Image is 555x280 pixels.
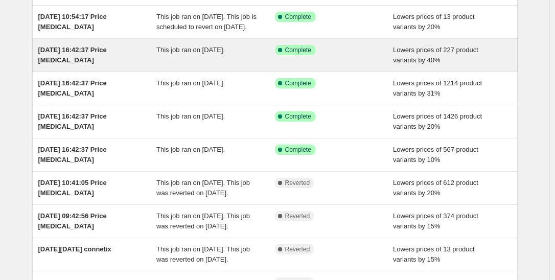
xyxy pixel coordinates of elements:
span: Lowers prices of 1426 product variants by 20% [393,112,482,130]
span: Lowers prices of 1214 product variants by 31% [393,79,482,97]
span: This job ran on [DATE]. This job was reverted on [DATE]. [156,179,250,197]
span: Complete [285,79,311,87]
span: This job ran on [DATE]. [156,112,225,120]
span: This job ran on [DATE]. [156,79,225,87]
span: This job ran on [DATE]. This job was reverted on [DATE]. [156,245,250,263]
span: [DATE][DATE] connetix [38,245,111,253]
span: Lowers prices of 567 product variants by 10% [393,146,478,164]
span: [DATE] 16:42:37 Price [MEDICAL_DATA] [38,79,107,97]
span: Complete [285,146,311,154]
span: Complete [285,13,311,21]
span: Lowers prices of 612 product variants by 20% [393,179,478,197]
span: This job ran on [DATE]. [156,46,225,54]
span: [DATE] 10:54:17 Price [MEDICAL_DATA] [38,13,107,31]
span: This job ran on [DATE]. [156,146,225,153]
span: [DATE] 16:42:37 Price [MEDICAL_DATA] [38,46,107,64]
span: Complete [285,46,311,54]
span: This job ran on [DATE]. This job is scheduled to revert on [DATE]. [156,13,257,31]
span: Lowers prices of 374 product variants by 15% [393,212,478,230]
span: This job ran on [DATE]. This job was reverted on [DATE]. [156,212,250,230]
span: Lowers prices of 13 product variants by 20% [393,13,475,31]
span: Lowers prices of 227 product variants by 40% [393,46,478,64]
span: Complete [285,112,311,121]
span: [DATE] 16:42:37 Price [MEDICAL_DATA] [38,112,107,130]
span: [DATE] 16:42:37 Price [MEDICAL_DATA] [38,146,107,164]
span: [DATE] 09:42:56 Price [MEDICAL_DATA] [38,212,107,230]
span: Lowers prices of 13 product variants by 15% [393,245,475,263]
span: Reverted [285,245,310,253]
span: [DATE] 10:41:05 Price [MEDICAL_DATA] [38,179,107,197]
span: Reverted [285,212,310,220]
span: Reverted [285,179,310,187]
